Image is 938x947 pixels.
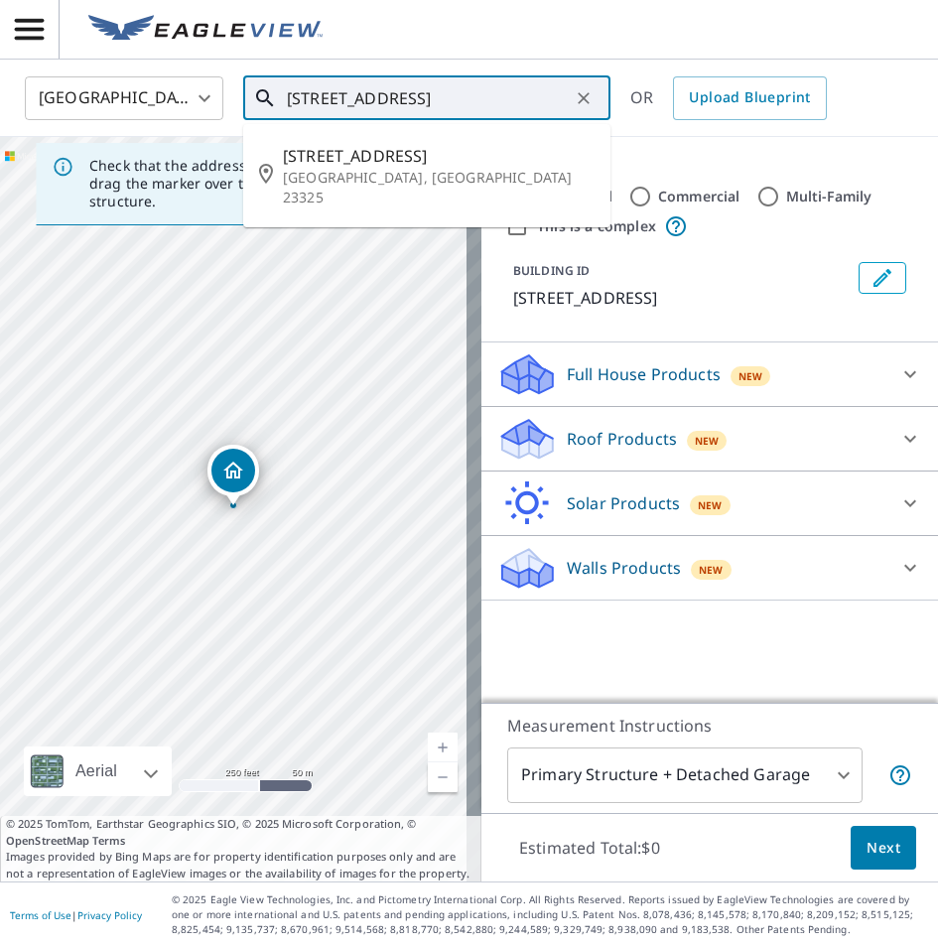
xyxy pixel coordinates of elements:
label: Commercial [658,187,740,206]
p: Roof Products [567,427,677,451]
p: Estimated Total: $0 [503,826,676,870]
p: BUILDING ID [513,262,590,279]
div: OR [630,76,827,120]
span: Upload Blueprint [689,85,810,110]
p: Walls Products [567,556,681,580]
img: EV Logo [88,15,323,45]
div: Full House ProductsNew [497,350,922,398]
p: Measurement Instructions [507,714,912,738]
span: New [698,497,723,513]
span: New [699,562,724,578]
p: Full House Products [567,362,721,386]
p: | [10,909,142,921]
div: Aerial [24,746,172,796]
a: OpenStreetMap [6,833,89,848]
label: Multi-Family [786,187,872,206]
button: Edit building 1 [859,262,906,294]
div: PROPERTY TYPE [505,161,914,179]
div: Solar ProductsNew [497,479,922,527]
div: Roof ProductsNew [497,415,922,463]
a: Current Level 17, Zoom Out [428,762,458,792]
button: Next [851,826,916,871]
p: Solar Products [567,491,680,515]
div: [GEOGRAPHIC_DATA] [25,70,223,126]
button: Clear [570,84,598,112]
div: Dropped pin, building 1, Residential property, 118 Commonwealth Ave Chesapeake, VA 23325 [207,445,259,506]
div: Walls ProductsNew [497,544,922,592]
p: [STREET_ADDRESS] [513,286,851,310]
a: Upload Blueprint [673,76,826,120]
p: © 2025 Eagle View Technologies, Inc. and Pictometry International Corp. All Rights Reserved. Repo... [172,892,928,937]
span: New [738,368,763,384]
span: [STREET_ADDRESS] [283,144,595,168]
a: Current Level 17, Zoom In [428,733,458,762]
p: [GEOGRAPHIC_DATA], [GEOGRAPHIC_DATA] 23325 [283,168,595,207]
span: New [695,433,720,449]
div: Primary Structure + Detached Garage [507,747,863,803]
div: Aerial [69,746,123,796]
span: © 2025 TomTom, Earthstar Geographics SIO, © 2025 Microsoft Corporation, © [6,816,475,849]
a: Terms [92,833,125,848]
a: Privacy Policy [77,908,142,922]
span: Your report will include the primary structure and a detached garage if one exists. [888,763,912,787]
a: Terms of Use [10,908,71,922]
input: Search by address or latitude-longitude [287,70,570,126]
p: Check that the address is accurate, then drag the marker over the correct structure. [89,157,380,210]
span: Next [867,836,900,861]
a: EV Logo [76,3,335,57]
